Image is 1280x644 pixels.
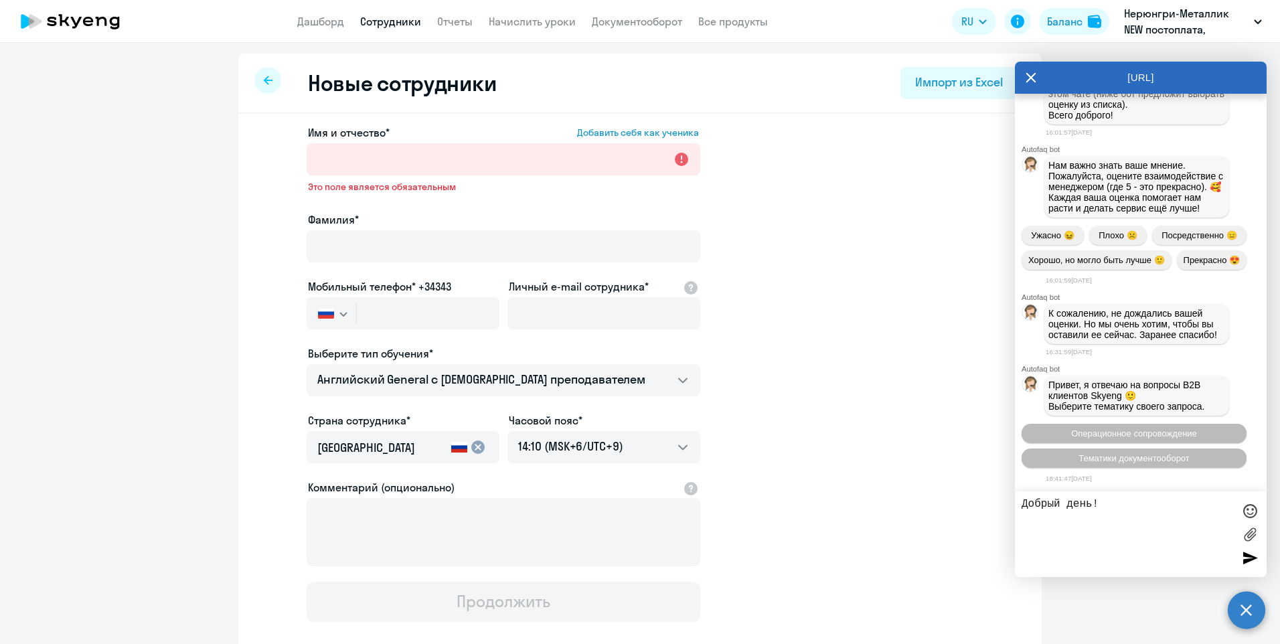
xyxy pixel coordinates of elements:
[360,15,421,28] a: Сотрудники
[1046,348,1092,355] time: 16:31:59[DATE]
[1048,308,1217,340] span: К сожалению, не дождались вашей оценки. Но мы очень хотим, чтобы вы оставили ее сейчас. Заранее с...
[961,13,973,29] span: RU
[1022,424,1247,443] button: Операционное сопровождение
[308,212,359,228] label: Фамилия*
[1117,5,1269,37] button: Нерюнгри-Металлик NEW постоплата, НОРДГОЛД МЕНЕДЖМЕНТ, ООО
[437,15,473,28] a: Отчеты
[1022,145,1267,153] div: Autofaq bot
[577,127,699,139] span: Добавить себя как ученика
[1046,129,1092,136] time: 16:01:57[DATE]
[1022,376,1039,396] img: bot avatar
[1078,453,1190,463] span: Тематики документооборот
[1048,160,1226,214] span: Нам важно знать ваше мнение. Пожалуйста, оцените взаимодействие с менеджером (где 5 - это прекрас...
[1124,5,1249,37] p: Нерюнгри-Металлик NEW постоплата, НОРДГОЛД МЕНЕДЖМЕНТ, ООО
[509,278,649,295] label: Личный e-mail сотрудника*
[1089,226,1147,245] button: Плохо ☹️
[1022,293,1267,301] div: Autofaq bot
[1071,428,1197,438] span: Операционное сопровождение
[900,67,1018,99] button: Импорт из Excel
[1022,305,1039,324] img: bot avatar
[308,70,496,96] h2: Новые сотрудники
[308,345,433,361] label: Выберите тип обучения*
[1047,13,1083,29] div: Баланс
[308,412,410,428] label: Страна сотрудника*
[1022,157,1039,176] img: bot avatar
[1099,230,1137,240] span: Плохо ☹️
[1022,226,1084,245] button: Ужасно 😖
[1177,250,1247,270] button: Прекрасно 😍
[1031,230,1074,240] span: Ужасно 😖
[308,278,451,295] label: Мобильный телефон* +34343
[317,439,446,457] input: country
[1039,8,1109,35] button: Балансbalance
[1022,449,1247,468] button: Тематики документооборот
[308,479,455,495] label: Комментарий (опционально)
[308,125,390,141] span: Имя и отчество*
[1046,276,1092,284] time: 16:01:59[DATE]
[307,582,700,622] button: Продолжить
[470,439,486,455] mat-icon: cancel
[297,15,344,28] a: Дашборд
[1046,475,1092,482] time: 18:41:47[DATE]
[308,181,699,193] span: Это поле является обязательным
[457,590,550,612] div: Продолжить
[1022,498,1233,570] textarea: Добрый день!
[1022,250,1172,270] button: Хорошо, но могло быть лучше 🙂
[952,8,996,35] button: RU
[915,74,1003,91] div: Импорт из Excel
[1240,524,1260,544] label: Лимит 10 файлов
[1162,230,1236,240] span: Посредственно 😑
[592,15,682,28] a: Документооборот
[1152,226,1247,245] button: Посредственно 😑
[698,15,768,28] a: Все продукты
[509,412,582,428] label: Часовой пояс*
[1028,255,1165,265] span: Хорошо, но могло быть лучше 🙂
[1048,380,1205,412] span: Привет, я отвечаю на вопросы B2B клиентов Skyeng 🙂 Выберите тематику своего запроса.
[1184,255,1240,265] span: Прекрасно 😍
[1022,365,1267,373] div: Autofaq bot
[489,15,576,28] a: Начислить уроки
[1088,15,1101,28] img: balance
[318,308,334,319] img: RU.png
